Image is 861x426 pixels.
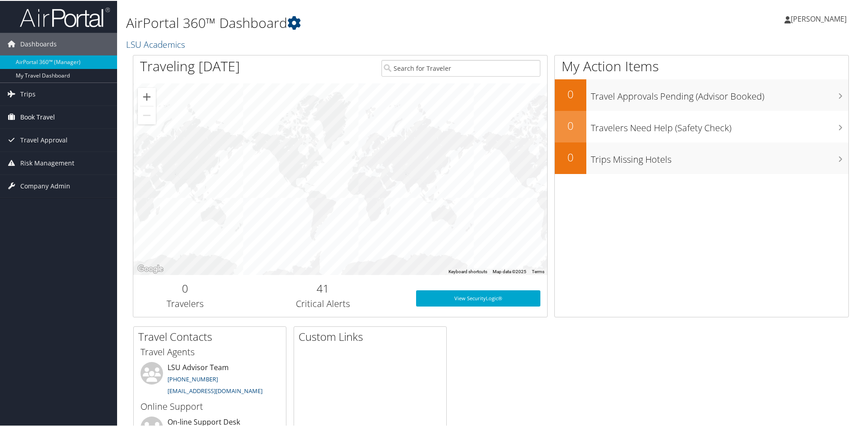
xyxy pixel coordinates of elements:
[20,151,74,174] span: Risk Management
[20,128,68,151] span: Travel Approval
[138,105,156,124] button: Zoom out
[20,6,110,27] img: airportal-logo.png
[416,289,540,306] a: View SecurityLogic®
[493,268,526,273] span: Map data ©2025
[140,56,240,75] h1: Traveling [DATE]
[20,32,57,55] span: Dashboards
[138,87,156,105] button: Zoom in
[244,280,403,295] h2: 41
[532,268,544,273] a: Terms (opens in new tab)
[140,345,279,357] h3: Travel Agents
[136,361,284,398] li: LSU Advisor Team
[591,85,848,102] h3: Travel Approvals Pending (Advisor Booked)
[381,59,540,76] input: Search for Traveler
[555,149,586,164] h2: 0
[20,82,36,105] span: Trips
[126,37,187,50] a: LSU Academics
[591,116,848,133] h3: Travelers Need Help (Safety Check)
[555,110,848,142] a: 0Travelers Need Help (Safety Check)
[126,13,612,32] h1: AirPortal 360™ Dashboard
[136,262,165,274] a: Open this area in Google Maps (opens a new window)
[20,174,70,197] span: Company Admin
[299,328,446,344] h2: Custom Links
[555,86,586,101] h2: 0
[555,142,848,173] a: 0Trips Missing Hotels
[20,105,55,128] span: Book Travel
[140,399,279,412] h3: Online Support
[591,148,848,165] h3: Trips Missing Hotels
[168,374,218,382] a: [PHONE_NUMBER]
[784,5,856,32] a: [PERSON_NAME]
[449,268,487,274] button: Keyboard shortcuts
[138,328,286,344] h2: Travel Contacts
[791,13,847,23] span: [PERSON_NAME]
[555,78,848,110] a: 0Travel Approvals Pending (Advisor Booked)
[136,262,165,274] img: Google
[168,386,263,394] a: [EMAIL_ADDRESS][DOMAIN_NAME]
[140,297,230,309] h3: Travelers
[244,297,403,309] h3: Critical Alerts
[140,280,230,295] h2: 0
[555,56,848,75] h1: My Action Items
[555,117,586,133] h2: 0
